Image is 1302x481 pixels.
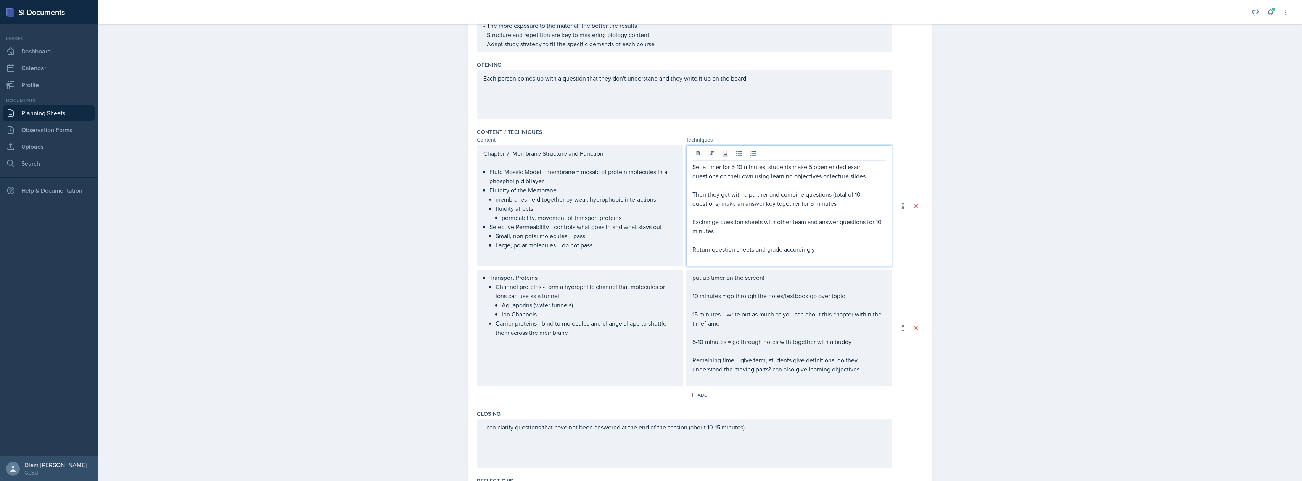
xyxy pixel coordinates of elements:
[3,183,95,198] div: Help & Documentation
[484,39,886,48] p: - Adapt study strategy to fit the specific demands of each course
[692,392,708,398] div: Add
[484,74,886,83] p: Each person comes up with a question that they don't understand and they write it up on the board.
[484,30,886,39] p: - Structure and repetition are key to mastering biology content
[24,461,87,469] div: Diem-[PERSON_NAME]
[496,195,677,204] p: membranes held together by weak hydrophobic interactions
[502,300,677,310] p: Aquaporins (water tunnels)
[693,217,886,236] p: Exchange question sheets with other team and answer questions for 10 minutes
[477,410,501,418] label: Closing
[490,273,677,282] p: Transport Proteins
[693,355,886,374] p: Remaining time = give term, students give definitions, do they understand the moving parts? can a...
[496,319,677,337] p: Carrier proteins - bind to molecules and change shape to shuttle them across the membrane
[3,105,95,121] a: Planning Sheets
[3,97,95,104] div: Documents
[484,149,677,158] p: Chapter 7: Membrane Structure and Function
[693,337,886,346] p: 5-10 minutes = go through notes with together with a buddy
[3,139,95,154] a: Uploads
[3,156,95,171] a: Search
[502,310,677,319] p: Ion Channels
[693,190,886,208] p: Then they get with a partner and combine questions (total of 10 questions) make an answer key tog...
[490,167,677,186] p: Fluid Mosaic Model - membrane = mosaic of protein molecules in a phospholipid bilayer
[496,231,677,240] p: Small, non polar molecules = pass
[687,389,712,401] button: Add
[484,21,886,30] p: - The more exposure to the material, the better the results
[490,222,677,231] p: Selective Permeability - controls what goes in and what stays out
[3,60,95,76] a: Calendar
[693,162,886,181] p: Set a timer for 5-10 minutes, students make 5 open ended exam questions on their own using learni...
[477,61,502,69] label: Opening
[496,204,677,213] p: fluidity affects
[502,213,677,222] p: permeability, movement of transport proteins
[693,310,886,328] p: 15 minutes = write out as much as you can about this chapter within the timeframe
[496,282,677,300] p: Channel proteins - form a hydrophilic channel that molecules or ions can use as a tunnel
[693,291,886,300] p: 10 minutes = go through the notes/textbook go over topic
[693,245,886,254] p: Return question sheets and grade accordingly
[490,186,677,195] p: Fluidity of the Membrane
[3,44,95,59] a: Dashboard
[496,240,677,250] p: Large, polar molecules = do not pass
[24,469,87,476] div: GCSU
[477,136,683,144] div: Content
[3,122,95,137] a: Observation Forms
[477,128,542,136] label: Content / Techniques
[3,35,95,42] div: Leader
[686,136,892,144] div: Techniques
[693,273,886,282] p: put up timer on the screen!
[484,423,886,432] p: I can clarify questions that have not been answered at the end of the session (about 10-15 minutes).
[3,77,95,92] a: Profile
